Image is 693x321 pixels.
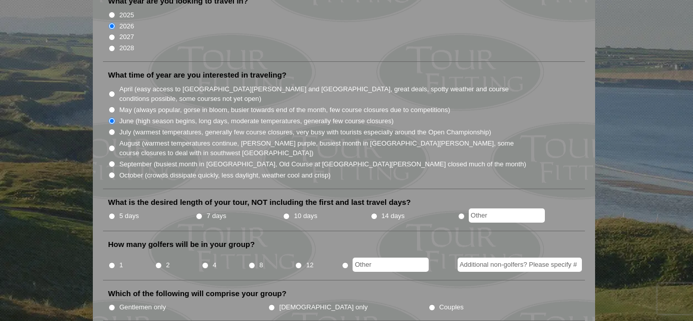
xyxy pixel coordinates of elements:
[206,211,226,221] label: 7 days
[119,10,134,20] label: 2025
[280,302,368,312] label: [DEMOGRAPHIC_DATA] only
[108,289,287,299] label: Which of the following will comprise your group?
[119,302,166,312] label: Gentlemen only
[119,170,331,181] label: October (crowds dissipate quickly, less daylight, weather cool and crisp)
[108,239,255,249] label: How many golfers will be in your group?
[119,211,139,221] label: 5 days
[458,258,582,272] input: Additional non-golfers? Please specify #
[382,211,405,221] label: 14 days
[353,258,429,272] input: Other
[119,127,491,137] label: July (warmest temperatures, generally few course closures, very busy with tourists especially aro...
[119,105,450,115] label: May (always popular, gorse in bloom, busier towards end of the month, few course closures due to ...
[119,32,134,42] label: 2027
[119,116,394,126] label: June (high season begins, long days, moderate temperatures, generally few course closures)
[108,70,287,80] label: What time of year are you interested in traveling?
[306,260,314,270] label: 12
[119,84,527,104] label: April (easy access to [GEOGRAPHIC_DATA][PERSON_NAME] and [GEOGRAPHIC_DATA], great deals, spotty w...
[119,43,134,53] label: 2028
[439,302,464,312] label: Couples
[119,260,123,270] label: 1
[469,208,545,223] input: Other
[294,211,318,221] label: 10 days
[108,197,411,207] label: What is the desired length of your tour, NOT including the first and last travel days?
[119,21,134,31] label: 2026
[119,159,526,169] label: September (busiest month in [GEOGRAPHIC_DATA], Old Course at [GEOGRAPHIC_DATA][PERSON_NAME] close...
[213,260,216,270] label: 4
[166,260,169,270] label: 2
[119,138,527,158] label: August (warmest temperatures continue, [PERSON_NAME] purple, busiest month in [GEOGRAPHIC_DATA][P...
[259,260,263,270] label: 8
